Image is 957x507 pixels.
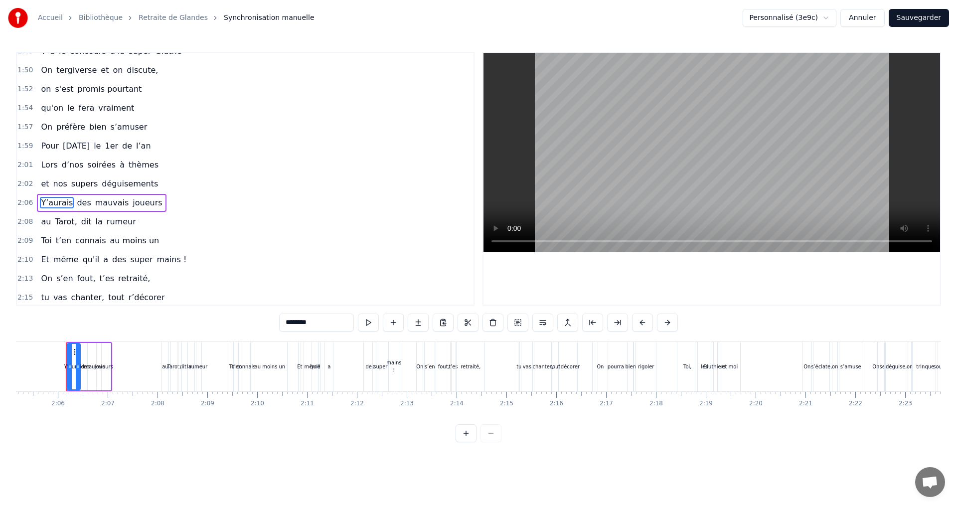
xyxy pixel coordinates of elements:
[597,363,604,370] div: On
[449,363,458,370] div: t’es
[366,363,375,370] div: des
[450,400,464,408] div: 2:14
[17,65,33,75] span: 1:50
[310,363,320,370] div: qu'il
[38,13,315,23] nav: breadcrumb
[17,84,33,94] span: 1:52
[872,363,879,370] div: On
[40,197,74,208] span: Y’aurais
[95,216,104,227] span: la
[500,400,513,408] div: 2:15
[74,235,107,246] span: connais
[600,400,613,408] div: 2:17
[135,140,152,152] span: l’an
[61,159,85,170] span: d’nos
[17,255,33,265] span: 2:10
[638,363,654,370] div: rigoler
[54,83,74,95] span: s'est
[224,13,315,23] span: Synchronisation manuelle
[52,178,68,189] span: nos
[40,292,50,303] span: tu
[151,400,164,408] div: 2:08
[95,363,113,370] div: joueurs
[749,400,763,408] div: 2:20
[76,197,92,208] span: des
[77,102,95,114] span: fera
[80,216,93,227] span: dit
[106,216,137,227] span: rumeur
[251,400,264,408] div: 2:10
[52,254,80,265] span: même
[811,363,832,370] div: s’éclate,
[297,363,302,370] div: Et
[17,141,33,151] span: 1:59
[55,235,72,246] span: t’en
[55,273,74,284] span: s’en
[849,400,862,408] div: 2:22
[38,13,63,23] a: Accueil
[438,363,450,370] div: fout,
[608,363,624,370] div: pourra
[840,363,861,370] div: s’amuse
[97,102,135,114] span: vraiment
[301,400,314,408] div: 2:11
[550,400,563,408] div: 2:16
[232,363,242,370] div: t’en
[523,363,531,370] div: vas
[129,254,154,265] span: super
[386,359,401,374] div: mains !
[701,363,708,370] div: les
[880,363,885,370] div: se
[17,122,33,132] span: 1:57
[886,363,907,370] div: déguise,
[40,216,52,227] span: au
[557,363,580,370] div: r’décorer
[40,83,52,95] span: on
[40,254,50,265] span: Et
[17,274,33,284] span: 2:13
[88,121,108,133] span: bien
[40,121,53,133] span: On
[109,235,160,246] span: au moins un
[327,363,330,370] div: a
[100,64,110,76] span: et
[17,103,33,113] span: 1:54
[77,83,143,95] span: promis pourtant
[52,292,68,303] span: vas
[40,102,64,114] span: qu'on
[66,102,75,114] span: le
[121,140,133,152] span: de
[101,400,115,408] div: 2:07
[82,254,101,265] span: qu'il
[722,363,738,370] div: et moi
[516,363,521,370] div: tu
[889,9,949,27] button: Sauvegarder
[915,467,945,497] a: Ouvrir le chat
[649,400,663,408] div: 2:18
[51,400,65,408] div: 2:06
[126,64,159,76] span: discute,
[167,363,181,370] div: Tarot,
[62,140,91,152] span: [DATE]
[110,121,149,133] span: s’amuser
[17,293,33,303] span: 2:15
[76,273,97,284] span: fout,
[54,216,78,227] span: Tarot,
[132,197,163,208] span: joueurs
[40,235,52,246] span: Toi
[17,217,33,227] span: 2:08
[703,363,726,370] div: Gluthiers
[189,363,207,370] div: rumeur
[93,140,102,152] span: le
[70,178,99,189] span: supers
[532,363,553,370] div: chanter,
[8,8,28,28] img: youka
[899,400,912,408] div: 2:23
[162,363,168,370] div: au
[180,363,186,370] div: dit
[111,254,127,265] span: des
[139,13,208,23] a: Retraite de Glandes
[119,159,126,170] span: à
[128,292,166,303] span: r’décorer
[350,400,364,408] div: 2:12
